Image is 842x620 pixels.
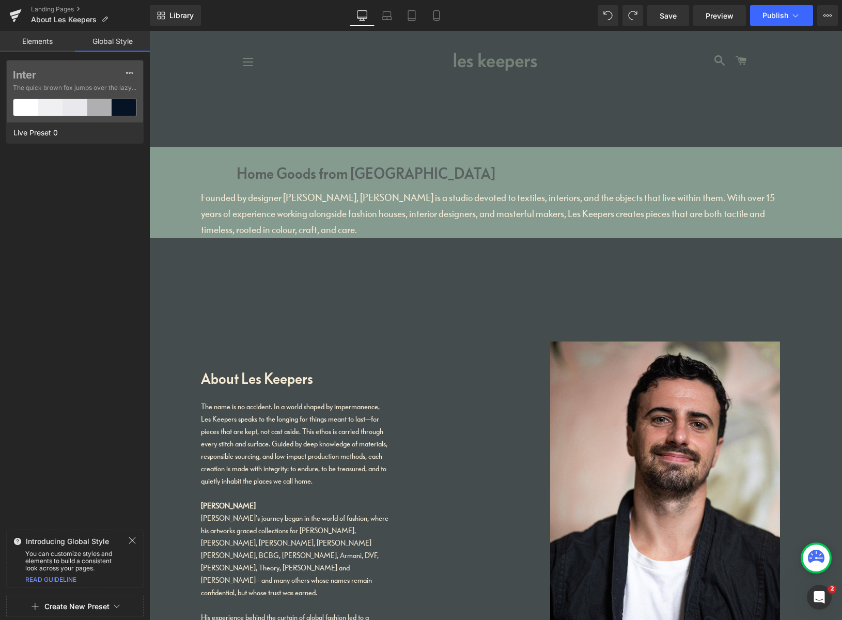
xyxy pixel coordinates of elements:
span: Introducing Global Style [26,537,109,546]
a: Preview [693,5,746,26]
label: Inter [13,69,137,81]
span: Publish [762,11,788,20]
button: Publish [750,5,813,26]
button: More [817,5,838,26]
h1: About Les Keepers [52,336,396,360]
span: Preview [706,10,734,21]
div: [PERSON_NAME]’s journey began in the world of fashion, where his artworks graced collections for ... [52,481,241,568]
img: Les Keepers [302,8,390,54]
div: You can customize styles and elements to build a consistent look across your pages. [7,550,143,572]
span: Live Preset 0 [11,126,60,139]
p: Founded by designer [PERSON_NAME], [PERSON_NAME] is a studio devoted to textiles, interiors, and ... [52,159,641,207]
span: The name is no accident. In a world shaped by impermanence, Les Keepers speaks to the longing for... [52,371,238,455]
span: 2 [828,585,836,593]
span: The quick brown fox jumps over the lazy... [13,83,137,92]
span: About Les Keepers [31,16,97,24]
button: Create New Preset [44,596,110,617]
a: READ GUIDELINE [25,576,76,583]
a: Desktop [350,5,375,26]
a: Mobile [424,5,449,26]
span: Library [169,11,194,20]
a: Laptop [375,5,399,26]
button: Undo [598,5,618,26]
strong: [PERSON_NAME] [52,470,106,479]
a: Landing Pages [31,5,150,13]
h1: Home Goods from [GEOGRAPHIC_DATA] [87,132,649,153]
span: Save [660,10,677,21]
a: New Library [150,5,201,26]
iframe: Intercom live chat [807,585,832,610]
a: Global Style [75,31,150,52]
button: Redo [622,5,643,26]
a: Tablet [399,5,424,26]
